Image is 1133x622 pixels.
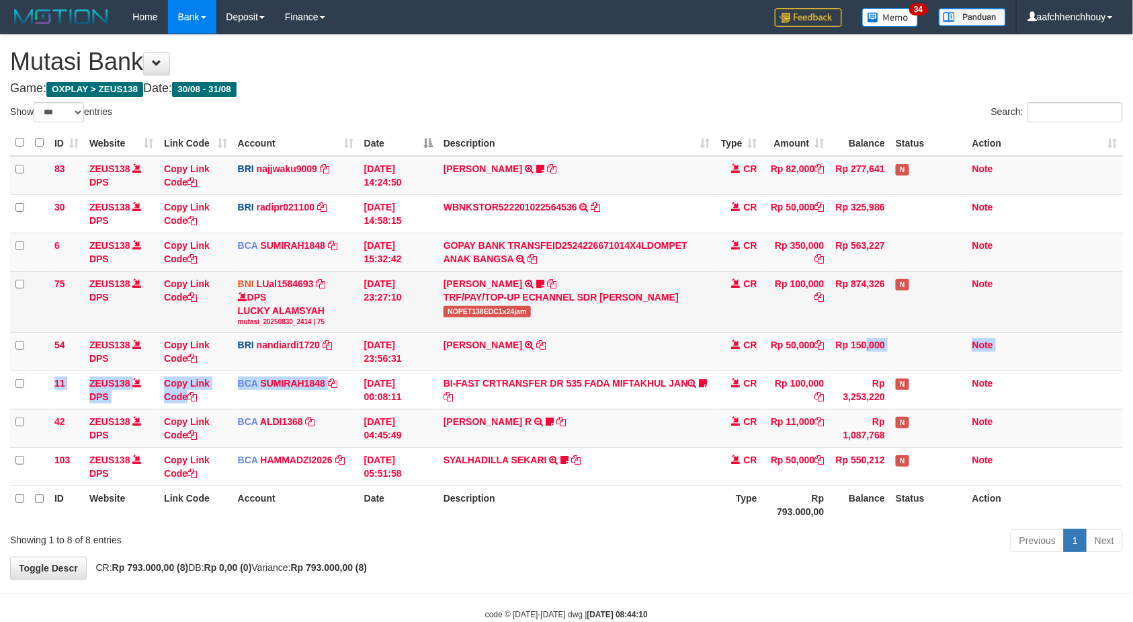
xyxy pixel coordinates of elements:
[444,163,522,174] a: [PERSON_NAME]
[89,202,130,212] a: ZEUS138
[744,340,757,350] span: CR
[814,455,824,465] a: Copy Rp 50,000 to clipboard
[359,447,438,485] td: [DATE] 05:51:58
[716,485,763,524] th: Type
[34,102,84,122] select: Showentries
[763,130,830,156] th: Amount: activate to sort column ascending
[335,455,345,465] a: Copy HAMMADZI2026 to clipboard
[829,194,890,233] td: Rp 325,986
[763,156,830,195] td: Rp 82,000
[238,416,258,427] span: BCA
[1064,529,1087,552] a: 1
[164,416,210,440] a: Copy Link Code
[536,340,546,350] a: Copy VALENTINO LAHU to clipboard
[967,130,1123,156] th: Action: activate to sort column ascending
[164,202,210,226] a: Copy Link Code
[89,378,130,389] a: ZEUS138
[972,278,993,289] a: Note
[991,102,1123,122] label: Search:
[814,340,824,350] a: Copy Rp 50,000 to clipboard
[54,202,65,212] span: 30
[444,455,547,465] a: SYALHADILLA SEKARI
[547,278,556,289] a: Copy NOFAN MOHAMAD SAPUTRA to clipboard
[238,163,254,174] span: BRI
[763,409,830,447] td: Rp 11,000
[164,455,210,479] a: Copy Link Code
[84,156,159,195] td: DPS
[291,562,368,573] strong: Rp 793.000,00 (8)
[829,271,890,332] td: Rp 874,326
[359,409,438,447] td: [DATE] 04:45:49
[317,202,327,212] a: Copy radipr021100 to clipboard
[556,416,566,427] a: Copy ALVA HIMAM R to clipboard
[10,82,1123,95] h4: Game: Date:
[320,163,329,174] a: Copy najjwaku9009 to clipboard
[744,202,757,212] span: CR
[890,485,967,524] th: Status
[10,102,112,122] label: Show entries
[164,163,210,188] a: Copy Link Code
[763,371,830,409] td: Rp 100,000
[84,485,159,524] th: Website
[328,378,337,389] a: Copy SUMIRAH1848 to clipboard
[89,562,368,573] span: CR: DB: Variance:
[257,202,314,212] a: radipr021100
[359,194,438,233] td: [DATE] 14:58:15
[939,8,1006,26] img: panduan.png
[238,278,254,289] span: BNI
[444,416,532,427] a: [PERSON_NAME] R
[829,156,890,195] td: Rp 277,641
[814,202,824,212] a: Copy Rp 50,000 to clipboard
[238,202,254,212] span: BRI
[238,240,258,251] span: BCA
[238,378,258,389] span: BCA
[775,8,842,27] img: Feedback.jpg
[444,240,687,264] a: GOPAY BANK TRANSFEID2524226671014X4LDOMPET ANAK BANGSA
[547,163,556,174] a: Copy TARI PRATIWI to clipboard
[829,371,890,409] td: Rp 3,253,220
[444,306,531,317] span: NOPET138EDC1x24jam
[49,485,84,524] th: ID
[89,240,130,251] a: ZEUS138
[84,409,159,447] td: DPS
[84,271,159,332] td: DPS
[744,163,757,174] span: CR
[238,290,353,327] div: DPS LUCKY ALAMSYAH
[444,278,522,289] a: [PERSON_NAME]
[591,202,601,212] a: Copy WBNKSTOR522201022564536 to clipboard
[829,332,890,371] td: Rp 150,000
[359,271,438,332] td: [DATE] 23:27:10
[172,82,237,97] span: 30/08 - 31/08
[862,8,919,27] img: Button%20Memo.svg
[744,416,757,427] span: CR
[323,340,332,350] a: Copy nandiardi1720 to clipboard
[257,278,314,289] a: LUal1584693
[528,254,537,264] a: Copy GOPAY BANK TRANSFEID2524226671014X4LDOMPET ANAK BANGSA to clipboard
[829,409,890,447] td: Rp 1,087,768
[260,416,303,427] a: ALDI1368
[890,130,967,156] th: Status
[1027,102,1123,122] input: Search:
[359,485,438,524] th: Date
[54,278,65,289] span: 75
[972,163,993,174] a: Note
[260,240,325,251] a: SUMIRAH1848
[84,447,159,485] td: DPS
[10,557,87,580] a: Toggle Descr
[260,455,332,465] a: HAMMADZI2026
[84,233,159,271] td: DPS
[814,292,824,303] a: Copy Rp 100,000 to clipboard
[159,485,233,524] th: Link Code
[164,278,210,303] a: Copy Link Code
[54,455,70,465] span: 103
[972,240,993,251] a: Note
[89,340,130,350] a: ZEUS138
[571,455,581,465] a: Copy SYALHADILLA SEKARI to clipboard
[763,233,830,271] td: Rp 350,000
[233,130,359,156] th: Account: activate to sort column ascending
[164,340,210,364] a: Copy Link Code
[164,378,210,402] a: Copy Link Code
[744,240,757,251] span: CR
[829,233,890,271] td: Rp 563,227
[89,163,130,174] a: ZEUS138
